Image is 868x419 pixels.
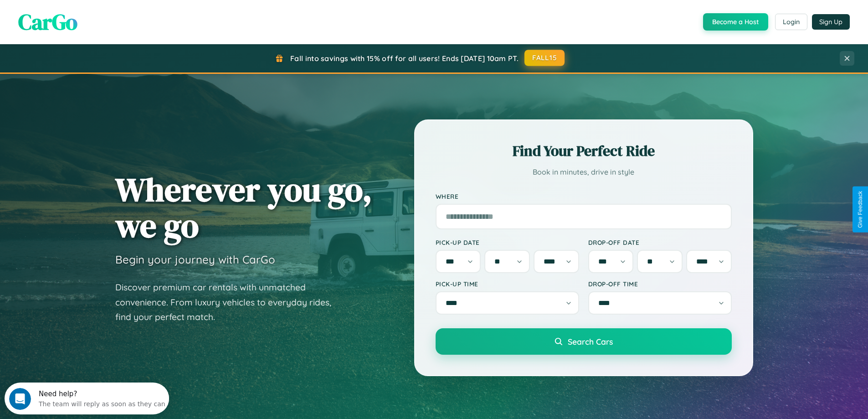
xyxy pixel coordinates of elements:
[34,8,161,15] div: Need help?
[436,328,732,355] button: Search Cars
[568,336,613,347] span: Search Cars
[857,191,863,228] div: Give Feedback
[703,13,768,31] button: Become a Host
[34,15,161,25] div: The team will reply as soon as they can
[436,280,579,288] label: Pick-up Time
[115,171,372,243] h1: Wherever you go, we go
[115,280,343,325] p: Discover premium car rentals with unmatched convenience. From luxury vehicles to everyday rides, ...
[436,141,732,161] h2: Find Your Perfect Ride
[524,50,565,66] button: FALL15
[115,253,275,266] h3: Begin your journey with CarGo
[4,4,169,29] div: Open Intercom Messenger
[9,388,31,410] iframe: Intercom live chat
[5,383,169,414] iframe: Intercom live chat discovery launcher
[290,54,519,63] span: Fall into savings with 15% off for all users! Ends [DATE] 10am PT.
[588,280,732,288] label: Drop-off Time
[588,238,732,246] label: Drop-off Date
[812,14,850,30] button: Sign Up
[436,166,732,179] p: Book in minutes, drive in style
[436,238,579,246] label: Pick-up Date
[18,7,77,37] span: CarGo
[775,14,807,30] button: Login
[436,192,732,200] label: Where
